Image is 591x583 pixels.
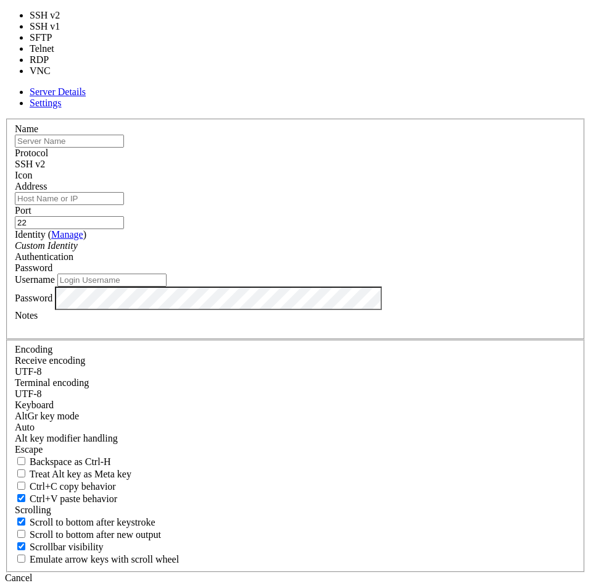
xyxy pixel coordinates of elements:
[15,388,576,400] div: UTF-8
[30,542,104,552] span: Scrollbar visibility
[15,355,85,366] label: Set the expected encoding for data received from the host. If the encodings do not match, visual ...
[57,274,167,287] input: Login Username
[15,517,155,527] label: Whether to scroll to the bottom on any keystroke.
[17,469,25,477] input: Treat Alt key as Meta key
[5,152,431,162] x-row: * Experience the same robust functionality and convenience on your mobile devices, for seamless s...
[17,542,25,550] input: Scrollbar visibility
[15,310,38,321] label: Notes
[17,518,25,526] input: Scroll to bottom after keystroke
[30,10,75,21] li: SSH v2
[5,162,431,173] x-row: on the go.
[15,240,78,251] i: Custom Identity
[5,215,321,225] span: To get started, please use the left side bar to add your server.
[5,194,431,204] x-row: More information at:
[15,181,47,191] label: Address
[5,26,118,36] span: This is a demo session.
[15,444,43,455] span: Escape
[5,99,431,110] x-row: ers from anywhere.
[15,422,35,432] span: Auto
[5,225,10,236] div: (0, 21)
[17,457,25,465] input: Backspace as Ctrl-H
[15,554,179,564] label: When using the alternative screen buffer, and DECCKM (Application Cursor Keys) is active, mouse w...
[10,141,148,151] span: Remote Desktop Capabilities:
[15,366,576,377] div: UTF-8
[15,148,48,158] label: Protocol
[15,422,576,433] div: Auto
[15,456,111,467] label: If true, the backspace should send BS ('\x08', aka ^H). Otherwise the backspace key should send '...
[15,377,89,388] label: The default terminal encoding. ISO-2022 enables character map translations (like graphics maps). ...
[48,229,86,240] span: ( )
[15,262,576,274] div: Password
[51,229,83,240] a: Manage
[30,65,75,77] li: VNC
[15,542,104,552] label: The vertical scrollbar mode.
[15,159,45,169] span: SSH v2
[15,529,161,540] label: Scroll to bottom after new output.
[15,192,124,205] input: Host Name or IP
[5,120,431,131] x-row: * Enjoy easy management of files and folders, swift data transfers, and the ability to edit your ...
[15,444,576,455] div: Escape
[15,433,118,443] label: Controls how the Alt key is handled. Escape: Send an ESC prefix. 8-Bit: Add 128 to the typed char...
[5,89,431,99] x-row: * Whether you're using or , enjoy the convenience of managing your serv
[15,170,32,180] label: Icon
[30,529,161,540] span: Scroll to bottom after new output
[15,240,576,251] div: Custom Identity
[30,86,86,97] a: Server Details
[30,481,116,492] span: Ctrl+C copy behavior
[5,141,431,152] x-row: * Take full control of your remote servers using our RDP or VNC from your browser.
[104,194,192,204] span: https://shellngn.com
[5,47,431,57] x-row: Shellngn is a web-based SSH client that allows you to connect to your servers from anywhere witho...
[321,89,424,99] span: https://shellngn.com/pro-docker/
[17,494,25,502] input: Ctrl+V paste behavior
[5,5,104,15] span: Welcome to Shellngn!
[10,110,109,120] span: Advanced SSH Client:
[15,366,42,377] span: UTF-8
[15,388,42,399] span: UTF-8
[5,57,431,68] x-row: It also has a full-featured SFTP client, remote desktop with RDP and VNC, and more.
[30,54,75,65] li: RDP
[15,216,124,229] input: Port Number
[15,411,79,421] label: Set the expected encoding for data received from the host. If the encodings do not match, visual ...
[15,481,116,492] label: Ctrl-C copies if true, send ^C to host if false. Ctrl-Shift-C sends ^C to host if true, copies if...
[17,530,25,538] input: Scroll to bottom after new output
[30,21,75,32] li: SSH v1
[30,43,75,54] li: Telnet
[17,482,25,490] input: Ctrl+C copy behavior
[30,493,117,504] span: Ctrl+V paste behavior
[15,262,52,273] span: Password
[30,469,131,479] span: Treat Alt key as Meta key
[5,110,431,120] x-row: * Work on multiple sessions, automate your SSH commands, and establish connections with just a si...
[15,344,52,354] label: Encoding
[30,98,62,108] a: Settings
[30,554,179,564] span: Emulate arrow keys with scroll wheel
[15,292,52,303] label: Password
[17,555,25,563] input: Emulate arrow keys with scroll wheel
[10,152,114,162] span: Mobile Compatibility:
[10,89,143,99] span: Seamless Server Management:
[15,274,55,285] label: Username
[15,493,117,504] label: Ctrl+V pastes if true, sends ^V to host if false. Ctrl+Shift+V sends ^V to host if true, pastes i...
[15,135,124,148] input: Server Name
[15,251,73,262] label: Authentication
[10,120,138,130] span: Comprehensive SFTP Client:
[30,517,155,527] span: Scroll to bottom after keystroke
[30,456,111,467] span: Backspace as Ctrl-H
[15,400,54,410] label: Keyboard
[15,159,576,170] div: SSH v2
[15,505,51,515] label: Scrolling
[5,131,431,141] x-row: ly within our platform.
[15,469,131,479] label: Whether the Alt key acts as a Meta key or as a distinct Alt key.
[15,124,38,134] label: Name
[15,205,31,216] label: Port
[30,32,75,43] li: SFTP
[15,229,86,240] label: Identity
[242,89,311,99] span: https://shellngn.com/cloud/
